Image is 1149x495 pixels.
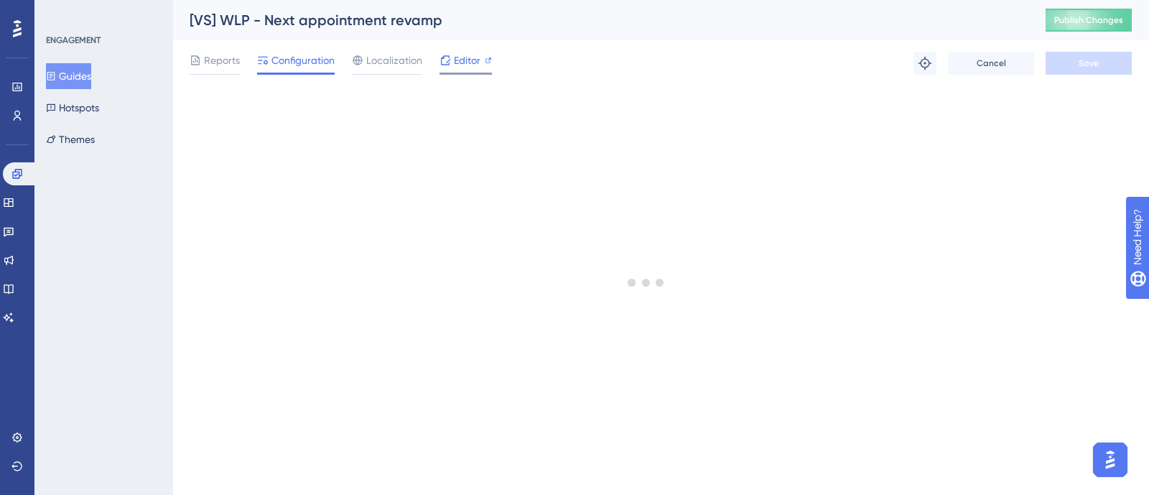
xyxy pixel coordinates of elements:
div: [VS] WLP - Next appointment revamp [190,10,1010,30]
button: Save [1046,52,1132,75]
button: Hotspots [46,95,99,121]
span: Publish Changes [1054,14,1123,26]
button: Themes [46,126,95,152]
span: Cancel [977,57,1006,69]
span: Localization [366,52,422,69]
span: Save [1079,57,1099,69]
div: ENGAGEMENT [46,34,101,46]
span: Need Help? [34,4,90,21]
iframe: UserGuiding AI Assistant Launcher [1089,438,1132,481]
span: Editor [454,52,480,69]
button: Guides [46,63,91,89]
span: Reports [204,52,240,69]
button: Cancel [948,52,1034,75]
span: Configuration [271,52,335,69]
button: Publish Changes [1046,9,1132,32]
